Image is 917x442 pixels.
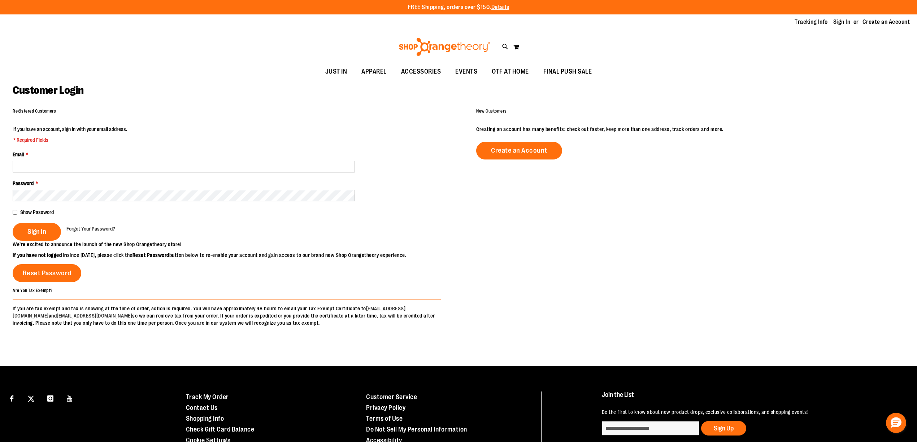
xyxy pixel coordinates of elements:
p: since [DATE], please click the button below to re-enable your account and gain access to our bran... [13,251,458,259]
a: Details [491,4,509,10]
strong: If you have not logged in [13,252,67,258]
a: Visit our Facebook page [5,391,18,404]
a: Visit our Youtube page [64,391,76,404]
span: * Required Fields [13,136,127,144]
a: Privacy Policy [366,404,405,411]
span: Password [13,180,34,186]
span: Show Password [20,209,54,215]
a: Tracking Info [795,18,828,26]
a: Check Gift Card Balance [186,426,255,433]
a: OTF AT HOME [484,64,536,80]
a: JUST IN [318,64,355,80]
span: Sign In [27,228,46,236]
p: If you are tax exempt and tax is showing at the time of order, action is required. You will have ... [13,305,441,327]
span: Forgot Your Password? [66,226,115,232]
h4: Join the List [602,391,897,405]
a: Reset Password [13,264,81,282]
strong: Are You Tax Exempt? [13,288,53,293]
img: Twitter [28,395,34,402]
a: ACCESSORIES [394,64,448,80]
span: JUST IN [325,64,347,80]
a: Contact Us [186,404,218,411]
p: Be the first to know about new product drops, exclusive collaborations, and shopping events! [602,408,897,416]
span: Email [13,152,24,157]
input: enter email [602,421,699,436]
span: APPAREL [361,64,387,80]
img: Shop Orangetheory [398,38,491,56]
span: ACCESSORIES [401,64,441,80]
span: OTF AT HOME [492,64,529,80]
button: Hello, have a question? Let’s chat. [886,413,906,433]
a: Customer Service [366,393,417,401]
button: Sign In [13,223,61,241]
a: Visit our Instagram page [44,391,57,404]
a: Do Not Sell My Personal Information [366,426,467,433]
p: FREE Shipping, orders over $150. [408,3,509,12]
span: Reset Password [23,269,71,277]
a: Shopping Info [186,415,224,422]
a: Sign In [833,18,851,26]
legend: If you have an account, sign in with your email address. [13,126,128,144]
a: Terms of Use [366,415,403,422]
a: Create an Account [476,142,562,159]
a: Create an Account [862,18,910,26]
a: EVENTS [448,64,484,80]
a: APPAREL [354,64,394,80]
span: EVENTS [455,64,477,80]
span: FINAL PUSH SALE [543,64,592,80]
a: [EMAIL_ADDRESS][DOMAIN_NAME] [57,313,132,319]
span: Sign Up [714,425,734,432]
a: Forgot Your Password? [66,225,115,232]
p: We’re excited to announce the launch of the new Shop Orangetheory store! [13,241,458,248]
a: Track My Order [186,393,229,401]
span: Customer Login [13,84,83,96]
a: Visit our X page [25,391,38,404]
button: Sign Up [701,421,746,436]
p: Creating an account has many benefits: check out faster, keep more than one address, track orders... [476,126,904,133]
strong: New Customers [476,109,507,114]
a: FINAL PUSH SALE [536,64,599,80]
strong: Reset Password [132,252,169,258]
span: Create an Account [491,146,547,154]
strong: Registered Customers [13,109,56,114]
